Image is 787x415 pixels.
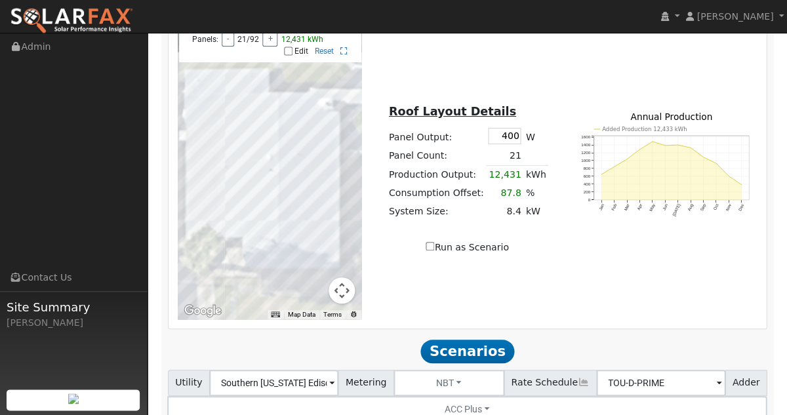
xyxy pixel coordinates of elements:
[192,35,218,44] span: Panels:
[581,158,590,163] text: 1000
[583,182,590,186] text: 400
[583,174,590,178] text: 600
[639,149,640,150] circle: onclick=""
[715,163,716,164] circle: onclick=""
[630,111,712,122] text: Annual Production
[262,32,277,47] button: +
[10,7,133,35] img: SolarFax
[728,176,729,177] circle: onclick=""
[486,165,523,184] td: 12,431
[661,203,668,211] text: Jun
[583,166,590,170] text: 800
[725,203,732,212] text: Nov
[338,370,394,396] span: Metering
[597,203,605,211] text: Jan
[420,340,514,363] span: Scenarios
[712,203,719,211] text: Oct
[288,310,315,319] button: Map Data
[426,242,434,250] input: Run as Scenario
[386,203,486,221] td: System Size:
[581,134,590,139] text: 1600
[386,184,486,203] td: Consumption Offset:
[386,165,486,184] td: Production Output:
[393,370,504,396] button: NBT
[168,370,211,396] span: Utility
[486,203,523,221] td: 8.4
[671,203,681,217] text: [DATE]
[740,184,742,186] circle: onclick=""
[523,165,548,184] td: kWh
[237,35,259,44] span: 21/92
[323,311,342,318] a: Terms (opens in new tab)
[294,47,308,56] label: Edit
[504,370,597,396] span: Rate Schedule
[636,203,642,211] text: Apr
[271,310,280,319] button: Keyboard shortcuts
[581,150,590,155] text: 1200
[389,105,516,118] u: Roof Layout Details
[315,47,334,56] a: Reset
[523,184,548,203] td: %
[696,11,773,22] span: [PERSON_NAME]
[486,146,523,165] td: 21
[588,197,590,202] text: 0
[181,302,224,319] a: Open this area in Google Maps (opens a new window)
[486,184,523,203] td: 87.8
[600,174,601,175] circle: onclick=""
[648,203,656,212] text: May
[581,142,590,147] text: 1400
[596,370,725,396] input: Select a Rate Schedule
[7,316,140,330] div: [PERSON_NAME]
[181,302,224,319] img: Google
[601,126,687,132] text: Added Production 12,433 kWh
[583,189,590,194] text: 200
[664,145,665,146] circle: onclick=""
[622,203,630,212] text: Mar
[68,393,79,404] img: retrieve
[340,47,348,56] a: Full Screen
[737,203,744,212] text: Dec
[386,125,486,146] td: Panel Output:
[725,370,767,396] span: Adder
[651,141,653,142] circle: onclick=""
[689,147,691,148] circle: onclick=""
[686,203,693,211] text: Aug
[350,311,357,318] a: Report errors in the road map or imagery to Google
[523,203,548,221] td: kW
[7,298,140,316] span: Site Summary
[426,241,508,254] label: Run as Scenario
[610,203,617,211] text: Feb
[281,35,323,44] span: 12,431 kWh
[702,156,704,157] circle: onclick=""
[626,159,627,160] circle: onclick=""
[209,370,338,396] input: Select a Utility
[222,32,234,47] button: -
[699,203,706,211] text: Sep
[386,146,486,165] td: Panel Count:
[523,125,548,146] td: W
[613,166,615,167] circle: onclick=""
[329,277,355,304] button: Map camera controls
[677,144,678,146] circle: onclick=""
